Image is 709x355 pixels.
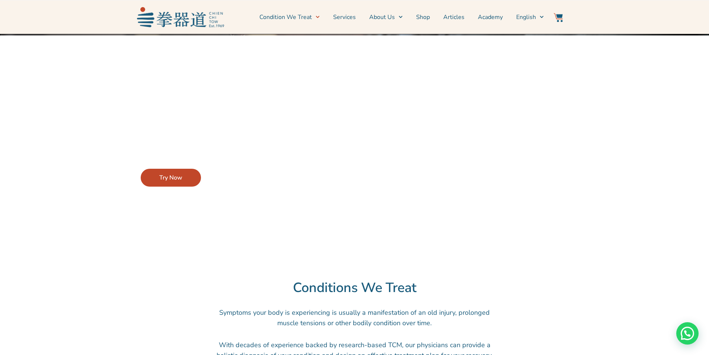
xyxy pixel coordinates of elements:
[141,129,307,149] p: Let our Symptom Checker recommend effective treatments for your conditions.
[333,8,356,26] a: Services
[416,8,430,26] a: Shop
[215,307,494,328] p: Symptoms your body is experiencing is usually a manifestation of an old injury, prolonged muscle ...
[259,8,320,26] a: Condition We Treat
[228,8,544,26] nav: Menu
[554,13,563,22] img: Website Icon-03
[159,173,182,182] span: Try Now
[516,13,536,22] span: English
[141,105,307,121] h2: Does something feel off?
[141,169,201,187] a: Try Now
[478,8,503,26] a: Academy
[443,8,464,26] a: Articles
[369,8,403,26] a: About Us
[90,280,619,296] h2: Conditions We Treat
[516,8,544,26] a: English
